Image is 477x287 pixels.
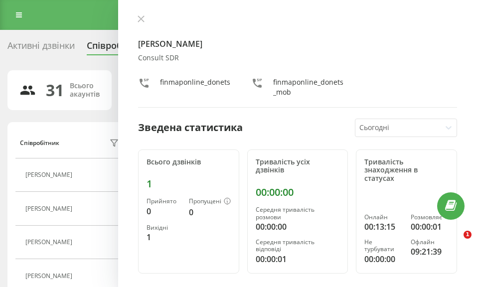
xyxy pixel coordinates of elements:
h4: [PERSON_NAME] [138,38,457,50]
div: 00:13:15 [364,221,402,233]
div: Consult SDR [138,54,457,62]
div: 00:00:01 [411,221,449,233]
div: Середня тривалість відповіді [256,239,340,253]
div: [PERSON_NAME] [25,239,75,246]
span: 1 [464,231,472,239]
div: Прийнято [147,198,181,205]
div: 00:00:01 [256,253,340,265]
div: 1 [147,178,231,190]
div: Зведена статистика [138,120,243,135]
div: 09:21:39 [411,246,449,258]
div: 1 [147,231,181,243]
div: Співробітник [20,140,59,146]
iframe: Intercom live chat [443,231,467,255]
div: 0 [189,206,231,218]
div: Тривалість знаходження в статусах [364,158,449,183]
div: Офлайн [411,239,449,246]
div: Вихідні [147,224,181,231]
div: Співробітники проєкту [87,40,190,56]
div: Тривалість усіх дзвінків [256,158,340,175]
div: finmaponline_donets [160,77,230,97]
div: Не турбувати [364,239,402,253]
div: [PERSON_NAME] [25,273,75,280]
div: Пропущені [189,198,231,206]
div: 31 [46,81,64,100]
div: finmaponline_donets_mob [273,77,344,97]
div: 00:00:00 [256,186,340,198]
div: 0 [147,205,181,217]
div: 00:00:00 [364,253,402,265]
div: Всього акаунтів [70,82,100,99]
div: Активні дзвінки [7,40,75,56]
div: 00:00:00 [256,221,340,233]
div: [PERSON_NAME] [25,205,75,212]
div: [PERSON_NAME] [25,171,75,178]
div: Онлайн [364,214,402,221]
div: Всього дзвінків [147,158,231,166]
div: Середня тривалість розмови [256,206,340,221]
div: Розмовляє [411,214,449,221]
